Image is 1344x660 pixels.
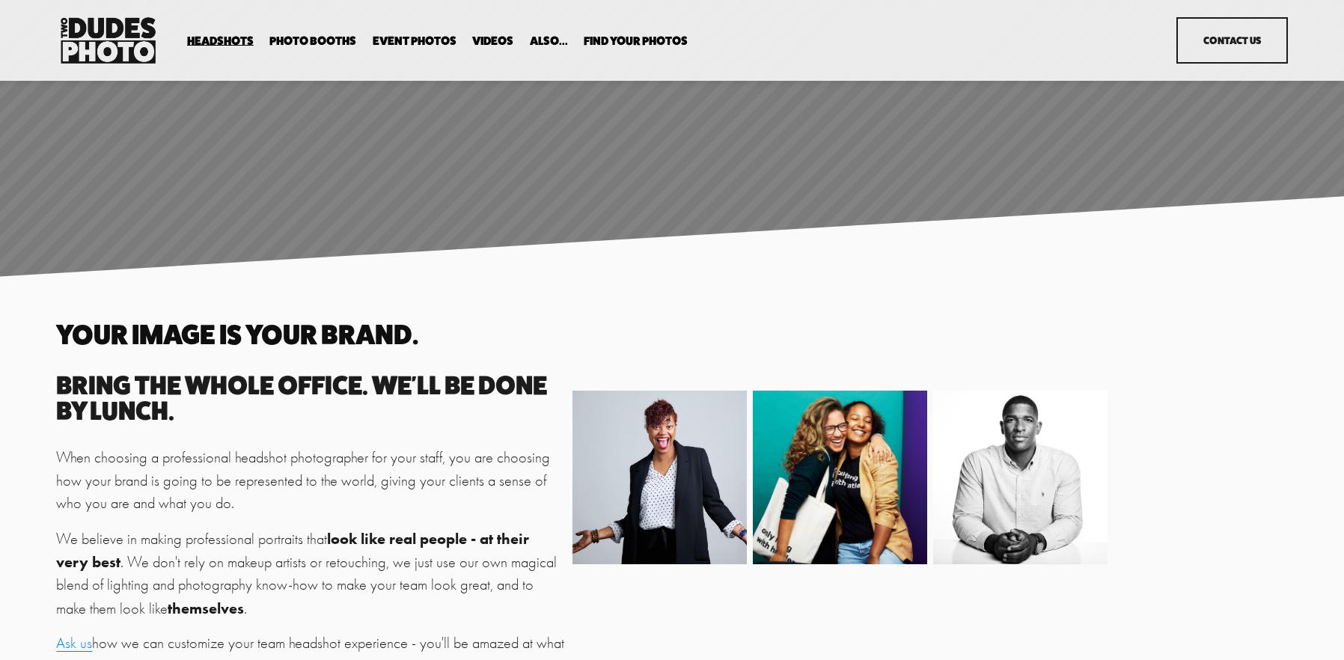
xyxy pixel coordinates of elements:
[700,391,962,565] img: 08-24_SherinDawud_19-09-13_0179.jpg
[187,35,254,47] span: Headshots
[472,34,513,48] a: Videos
[56,372,564,423] h3: Bring the whole office. We'll be done by lunch.
[913,391,1127,565] img: 210804_FrederickEberhardtc_1547[BW].jpg
[168,599,244,617] strong: themselves
[56,13,159,67] img: Two Dudes Photo | Headshots, Portraits &amp; Photo Booths
[187,34,254,48] a: folder dropdown
[269,34,356,48] a: folder dropdown
[56,528,564,621] p: We believe in making professional portraits that . We don't rely on makeup artists or retouching,...
[562,391,763,565] img: BernadetteBoudreaux_22-06-22_2940.jpg
[269,35,356,47] span: Photo Booths
[530,34,568,48] a: folder dropdown
[56,447,564,515] p: When choosing a professional headshot photographer for your staff, you are choosing how your bran...
[584,35,688,47] span: Find Your Photos
[584,34,688,48] a: folder dropdown
[56,635,92,652] a: Ask us
[56,530,533,571] strong: look like real people - at their very best
[530,35,568,47] span: Also...
[373,34,456,48] a: Event Photos
[56,321,564,348] h2: Your image is your brand.
[1176,17,1287,64] a: Contact Us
